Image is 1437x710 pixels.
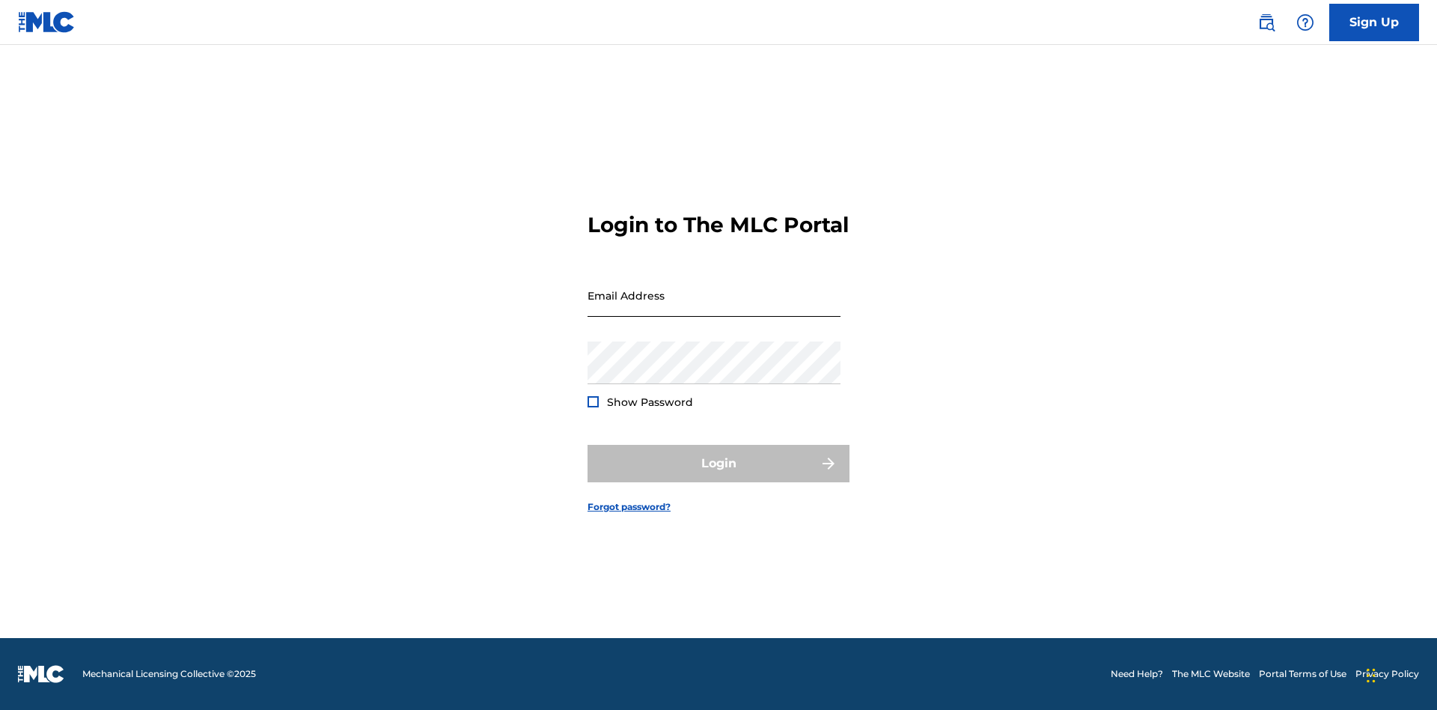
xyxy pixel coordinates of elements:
span: Mechanical Licensing Collective © 2025 [82,667,256,681]
div: Drag [1367,653,1376,698]
a: Forgot password? [588,500,671,514]
a: Portal Terms of Use [1259,667,1346,681]
img: search [1257,13,1275,31]
span: Show Password [607,395,693,409]
a: Public Search [1251,7,1281,37]
a: Privacy Policy [1355,667,1419,681]
div: Help [1290,7,1320,37]
a: Need Help? [1111,667,1163,681]
iframe: Chat Widget [1362,638,1437,710]
a: Sign Up [1329,4,1419,41]
img: help [1296,13,1314,31]
img: MLC Logo [18,11,76,33]
a: The MLC Website [1172,667,1250,681]
h3: Login to The MLC Portal [588,212,849,238]
img: logo [18,665,64,683]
